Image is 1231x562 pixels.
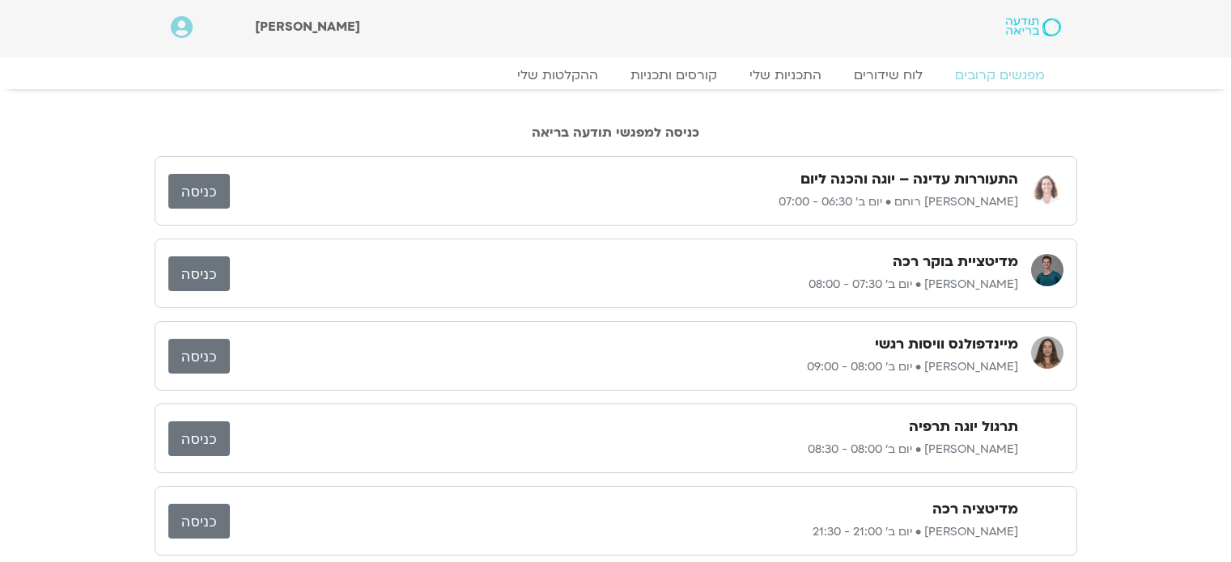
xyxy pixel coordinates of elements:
span: [PERSON_NAME] [255,18,360,36]
a: מפגשים קרובים [939,67,1061,83]
h3: מדיטציית בוקר רכה [893,252,1018,272]
h3: התעוררות עדינה – יוגה והכנה ליום [800,170,1018,189]
a: כניסה [168,256,230,291]
h2: כניסה למפגשי תודעה בריאה [155,125,1077,140]
h3: מדיטציה רכה [932,500,1018,519]
img: הילן נבות [1031,336,1063,369]
h3: מיינדפולנס וויסות רגשי [875,335,1018,354]
img: ענת קדר [1031,419,1063,451]
a: כניסה [168,174,230,209]
a: כניסה [168,504,230,539]
p: [PERSON_NAME] רוחם • יום ב׳ 06:30 - 07:00 [230,192,1018,212]
a: לוח שידורים [838,67,939,83]
p: [PERSON_NAME] • יום ב׳ 08:00 - 09:00 [230,357,1018,377]
img: אורי דאובר [1031,254,1063,286]
h3: תרגול יוגה תרפיה [909,417,1018,437]
p: [PERSON_NAME] • יום ב׳ 08:00 - 08:30 [230,440,1018,459]
a: ההקלטות שלי [501,67,614,83]
a: התכניות שלי [733,67,838,83]
p: [PERSON_NAME] • יום ב׳ 07:30 - 08:00 [230,275,1018,294]
a: כניסה [168,421,230,456]
a: קורסים ותכניות [614,67,733,83]
img: אורנה סמלסון רוחם [1031,171,1063,204]
a: כניסה [168,339,230,374]
p: [PERSON_NAME] • יום ב׳ 21:00 - 21:30 [230,522,1018,542]
img: נעם גרייף [1031,501,1063,534]
nav: Menu [171,67,1061,83]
